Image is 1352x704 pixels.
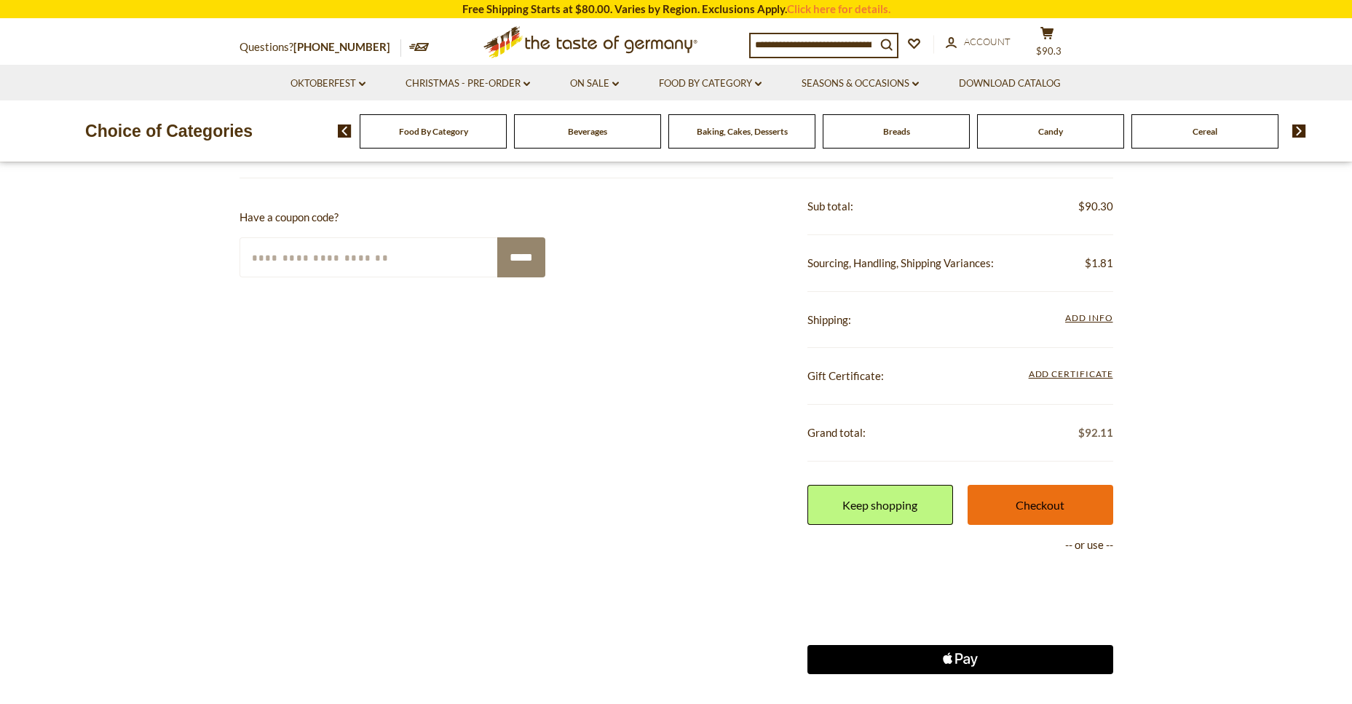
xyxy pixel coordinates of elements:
[802,76,919,92] a: Seasons & Occasions
[968,485,1113,525] a: Checkout
[659,76,762,92] a: Food By Category
[1036,45,1062,57] span: $90.3
[697,126,788,137] a: Baking, Cakes, Desserts
[964,36,1011,47] span: Account
[1078,197,1113,215] span: $90.30
[399,126,468,137] a: Food By Category
[883,126,910,137] a: Breads
[338,124,352,138] img: previous arrow
[1038,126,1063,137] a: Candy
[959,76,1061,92] a: Download Catalog
[807,369,884,382] span: Gift Certificate:
[1085,254,1113,272] span: $1.81
[1292,124,1306,138] img: next arrow
[807,199,853,213] span: Sub total:
[568,126,607,137] a: Beverages
[1029,367,1113,383] span: Add Certificate
[807,313,851,326] span: Shipping:
[807,485,953,525] a: Keep shopping
[1065,312,1112,323] span: Add Info
[807,426,866,439] span: Grand total:
[807,605,1113,634] iframe: PayPal-paylater
[570,76,619,92] a: On Sale
[240,38,401,57] p: Questions?
[1078,424,1113,442] span: $92.11
[293,40,390,53] a: [PHONE_NUMBER]
[1026,26,1070,63] button: $90.3
[807,536,1113,554] p: -- or use --
[807,256,994,269] span: Sourcing, Handling, Shipping Variances:
[807,565,1113,594] iframe: PayPal-paypal
[240,208,545,226] p: Have a coupon code?
[787,2,890,15] a: Click here for details.
[406,76,530,92] a: Christmas - PRE-ORDER
[290,76,365,92] a: Oktoberfest
[1193,126,1217,137] a: Cereal
[946,34,1011,50] a: Account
